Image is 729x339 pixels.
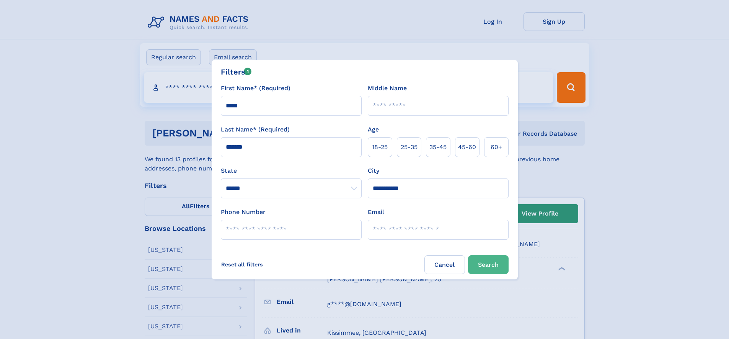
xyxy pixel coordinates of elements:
label: Cancel [424,255,465,274]
label: Middle Name [368,84,407,93]
span: 45‑60 [458,143,476,152]
span: 25‑35 [401,143,418,152]
label: Last Name* (Required) [221,125,290,134]
label: State [221,166,362,175]
label: Email [368,208,384,217]
button: Search [468,255,509,274]
label: Age [368,125,379,134]
label: First Name* (Required) [221,84,290,93]
span: 60+ [491,143,502,152]
span: 35‑45 [429,143,447,152]
div: Filters [221,66,252,78]
label: Reset all filters [216,255,268,274]
label: Phone Number [221,208,266,217]
span: 18‑25 [372,143,388,152]
label: City [368,166,379,175]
